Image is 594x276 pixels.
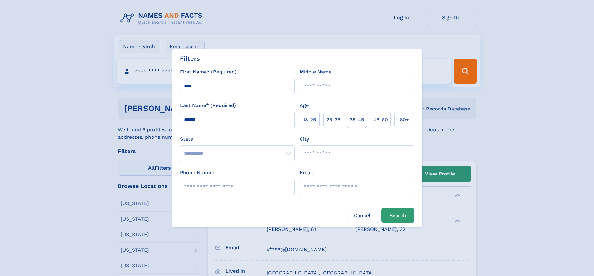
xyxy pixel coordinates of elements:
[350,116,364,124] span: 35‑45
[373,116,388,124] span: 45‑60
[326,116,340,124] span: 25‑35
[346,208,379,223] label: Cancel
[300,68,331,76] label: Middle Name
[300,135,309,143] label: City
[381,208,414,223] button: Search
[400,116,409,124] span: 60+
[303,116,316,124] span: 18‑25
[300,169,313,176] label: Email
[180,68,237,76] label: First Name* (Required)
[180,102,236,109] label: Last Name* (Required)
[180,135,295,143] label: State
[180,169,216,176] label: Phone Number
[180,54,200,63] div: Filters
[300,102,309,109] label: Age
